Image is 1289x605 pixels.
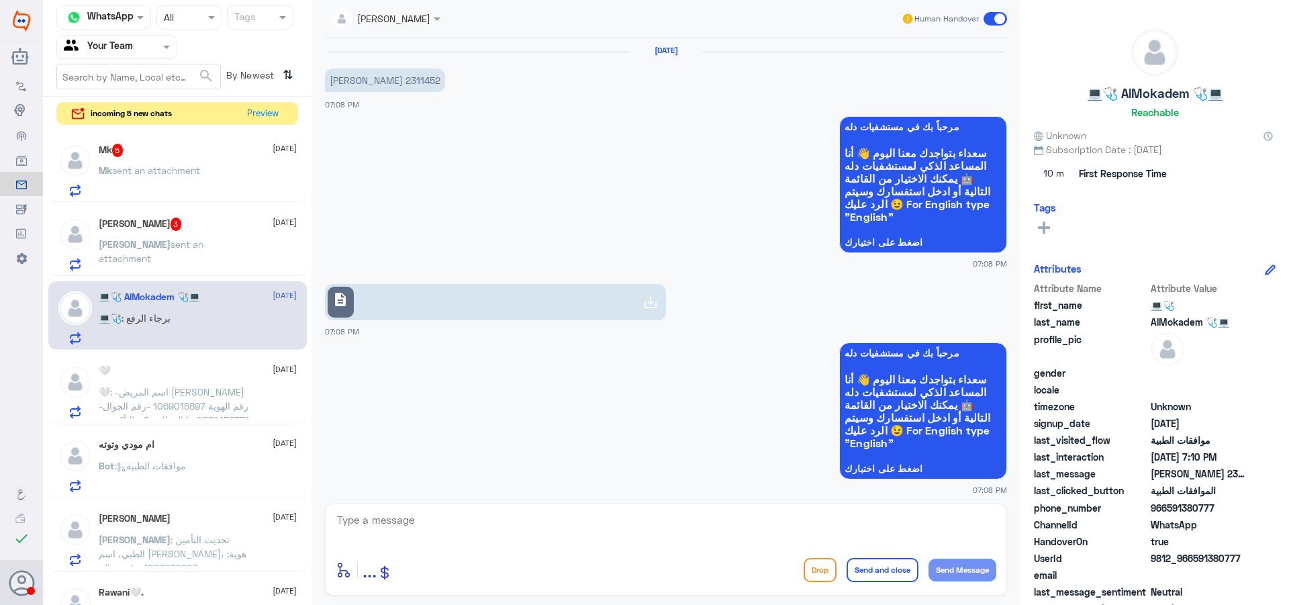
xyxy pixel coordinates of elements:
[99,386,249,440] span: : -اسم المريض [PERSON_NAME] -رقم الهوية 1069015897 -رقم الجوال 0532456771 ما المطلوب؟ - التأكد من...
[1034,366,1148,380] span: gender
[1034,383,1148,397] span: locale
[99,312,122,324] span: 💻🩺
[845,463,1002,474] span: اضغط على اختيارك
[99,144,124,157] h5: Mk
[1034,281,1148,295] span: Attribute Name
[1034,128,1086,142] span: Unknown
[973,484,1007,496] span: 07:08 PM
[1034,298,1148,312] span: first_name
[1034,534,1148,549] span: HandoverOn
[363,557,377,581] span: ...
[112,165,200,176] span: sent an attachment
[1034,416,1148,430] span: signup_date
[1034,315,1148,329] span: last_name
[99,365,110,377] h5: 🤍
[1151,534,1248,549] span: true
[1131,106,1179,118] h6: Reachable
[325,327,359,336] span: 07:08 PM
[122,312,171,324] span: : برجاء الرفع
[928,559,996,581] button: Send Message
[1034,551,1148,565] span: UserId
[58,439,92,473] img: defaultAdmin.png
[1087,86,1223,101] h5: 💻🩺 AlMokadem 🩺💻
[273,142,297,154] span: [DATE]
[273,216,297,228] span: [DATE]
[1151,416,1248,430] span: 2025-09-27T16:08:32.21Z
[99,587,144,598] h5: Rawani🤍.
[1034,483,1148,498] span: last_clicked_button
[1034,162,1074,186] span: 10 m
[99,439,154,451] h5: ام مودي وتوته
[99,513,171,524] h5: محمد العرجاني
[57,64,220,89] input: Search by Name, Local etc…
[1034,400,1148,414] span: timezone
[1151,433,1248,447] span: موافقات الطبية
[1151,518,1248,532] span: 2
[58,365,92,399] img: defaultAdmin.png
[1151,450,1248,464] span: 2025-09-27T16:10:25.055Z
[1034,568,1148,582] span: email
[1034,450,1148,464] span: last_interaction
[325,68,445,92] p: 27/9/2025, 7:08 PM
[9,570,34,596] button: Avatar
[363,555,377,585] button: ...
[64,37,84,57] img: yourTeam.svg
[1151,551,1248,565] span: 9812_966591380777
[99,291,200,303] h5: 💻🩺 AlMokadem 🩺💻
[629,46,703,55] h6: [DATE]
[171,218,182,231] span: 3
[1151,332,1184,366] img: defaultAdmin.png
[845,122,1002,132] span: مرحباً بك في مستشفيات دله
[1151,315,1248,329] span: AlMokadem 🩺💻
[99,534,171,545] span: [PERSON_NAME]
[114,460,186,471] span: : موافقات الطبية
[99,238,203,264] span: sent an attachment
[1151,400,1248,414] span: Unknown
[58,218,92,251] img: defaultAdmin.png
[232,9,256,27] div: Tags
[1034,501,1148,515] span: phone_number
[273,289,297,301] span: [DATE]
[845,237,1002,248] span: اضغط على اختيارك
[847,558,918,582] button: Send and close
[1034,518,1148,532] span: ChannelId
[325,100,359,109] span: 07:08 PM
[112,144,124,157] span: 5
[91,107,172,120] span: incoming 5 new chats
[845,373,1002,449] span: سعداء بتواجدك معنا اليوم 👋 أنا المساعد الذكي لمستشفيات دله 🤖 يمكنك الاختيار من القائمة التالية أو...
[58,144,92,177] img: defaultAdmin.png
[13,530,30,547] i: check
[198,65,214,87] button: search
[973,258,1007,269] span: 07:08 PM
[99,238,171,250] span: [PERSON_NAME]
[1132,30,1178,75] img: defaultAdmin.png
[1034,263,1082,275] h6: Attributes
[1034,467,1148,481] span: last_message
[1151,585,1248,599] span: 0
[1151,298,1248,312] span: 💻🩺
[1034,332,1148,363] span: profile_pic
[99,386,110,398] span: 🤍
[273,437,297,449] span: [DATE]
[325,284,666,320] a: description
[198,68,214,84] span: search
[64,7,84,28] img: whatsapp.png
[58,291,92,325] img: defaultAdmin.png
[13,10,30,32] img: Widebot Logo
[1034,585,1148,599] span: last_message_sentiment
[845,146,1002,223] span: سعداء بتواجدك معنا اليوم 👋 أنا المساعد الذكي لمستشفيات دله 🤖 يمكنك الاختيار من القائمة التالية أو...
[1034,433,1148,447] span: last_visited_flow
[1151,467,1248,481] span: سفيان محمد المقدم 2311451
[1151,483,1248,498] span: الموافقات الطبية
[58,513,92,547] img: defaultAdmin.png
[99,534,246,588] span: : تحديث التأمين الطبي، اسم [PERSON_NAME]، هوية: 1063980963, رقم جوال: 0565155657
[99,460,114,471] span: Bot
[1151,383,1248,397] span: null
[221,64,277,91] span: By Newest
[283,64,293,86] i: ⇅
[99,218,182,231] h5: Abdulaziz Alshaye
[273,363,297,375] span: [DATE]
[1151,568,1248,582] span: null
[273,585,297,597] span: [DATE]
[1034,142,1276,156] span: Subscription Date : [DATE]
